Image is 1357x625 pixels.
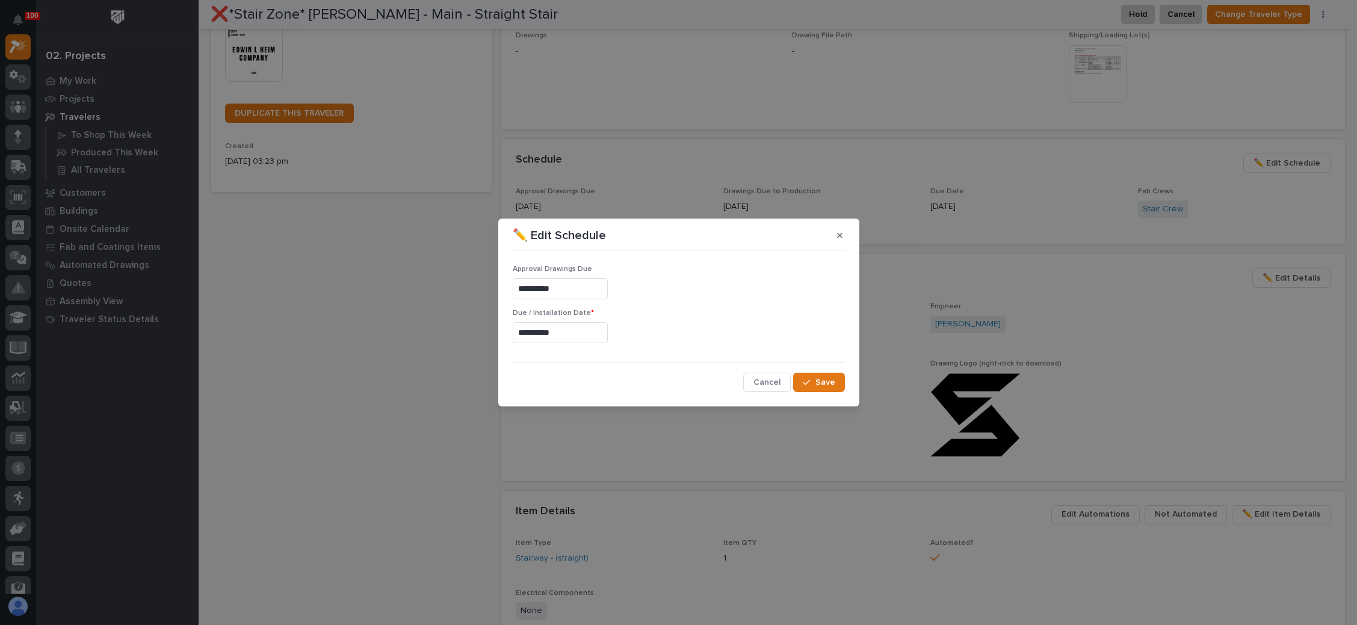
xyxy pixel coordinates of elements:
[793,373,844,392] button: Save
[743,373,791,392] button: Cancel
[815,377,835,388] span: Save
[513,266,592,273] span: Approval Drawings Due
[513,228,606,243] p: ✏️ Edit Schedule
[753,377,781,388] span: Cancel
[513,309,594,317] span: Due / Installation Date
